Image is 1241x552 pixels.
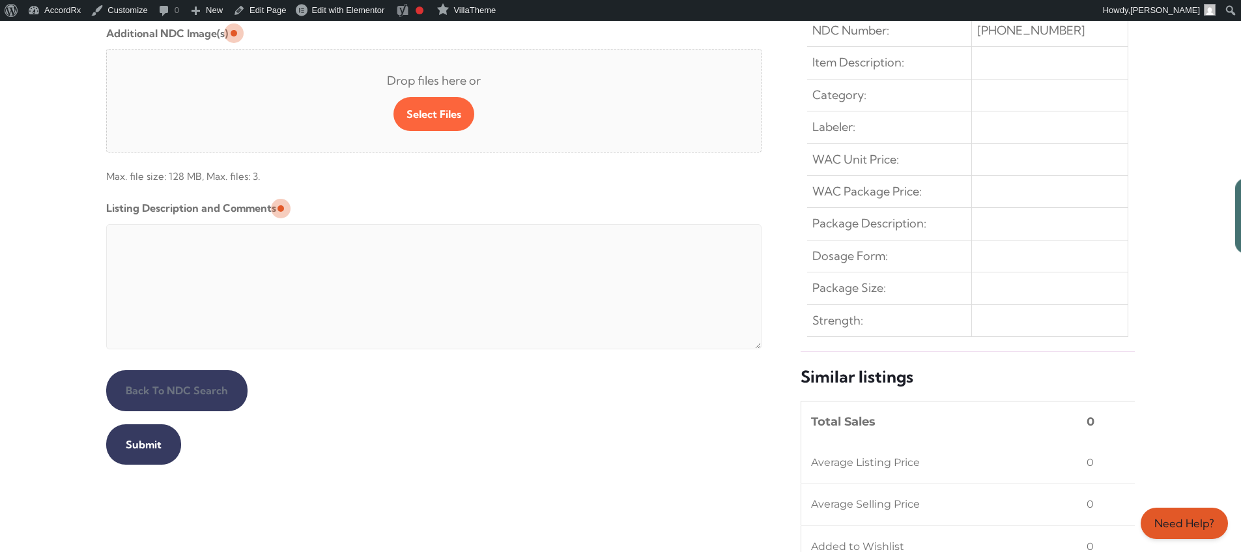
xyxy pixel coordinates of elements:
[812,20,889,41] span: NDC Number:
[393,97,474,131] button: select files, additional ndc image(s)
[811,494,920,515] span: Average Selling Price
[1130,5,1200,15] span: [PERSON_NAME]
[811,411,876,432] span: Total Sales
[812,117,855,138] span: Labeler:
[106,158,762,187] span: Max. file size: 128 MB, Max. files: 3.
[812,213,926,234] span: Package Description:
[416,7,423,14] div: Focus keyphrase not set
[311,5,384,15] span: Edit with Elementor
[812,149,899,170] span: WAC Unit Price:
[106,197,276,218] label: Listing Description and Comments
[1141,508,1228,539] a: Need Help?
[106,23,228,44] label: Additional NDC Image(s)
[106,370,248,411] input: Back to NDC Search
[812,85,866,106] span: Category:
[1087,411,1094,432] span: 0
[128,70,741,91] span: Drop files here or
[801,366,1135,388] h5: Similar listings
[812,310,863,331] span: Strength:
[812,181,922,202] span: WAC Package Price:
[812,278,886,298] span: Package Size:
[977,20,1085,41] span: [PHONE_NUMBER]
[1087,452,1094,473] span: 0
[812,246,888,267] span: Dosage Form:
[812,52,904,73] span: Item Description:
[1087,494,1094,515] span: 0
[811,452,920,473] span: Average Listing Price
[106,424,181,465] input: Submit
